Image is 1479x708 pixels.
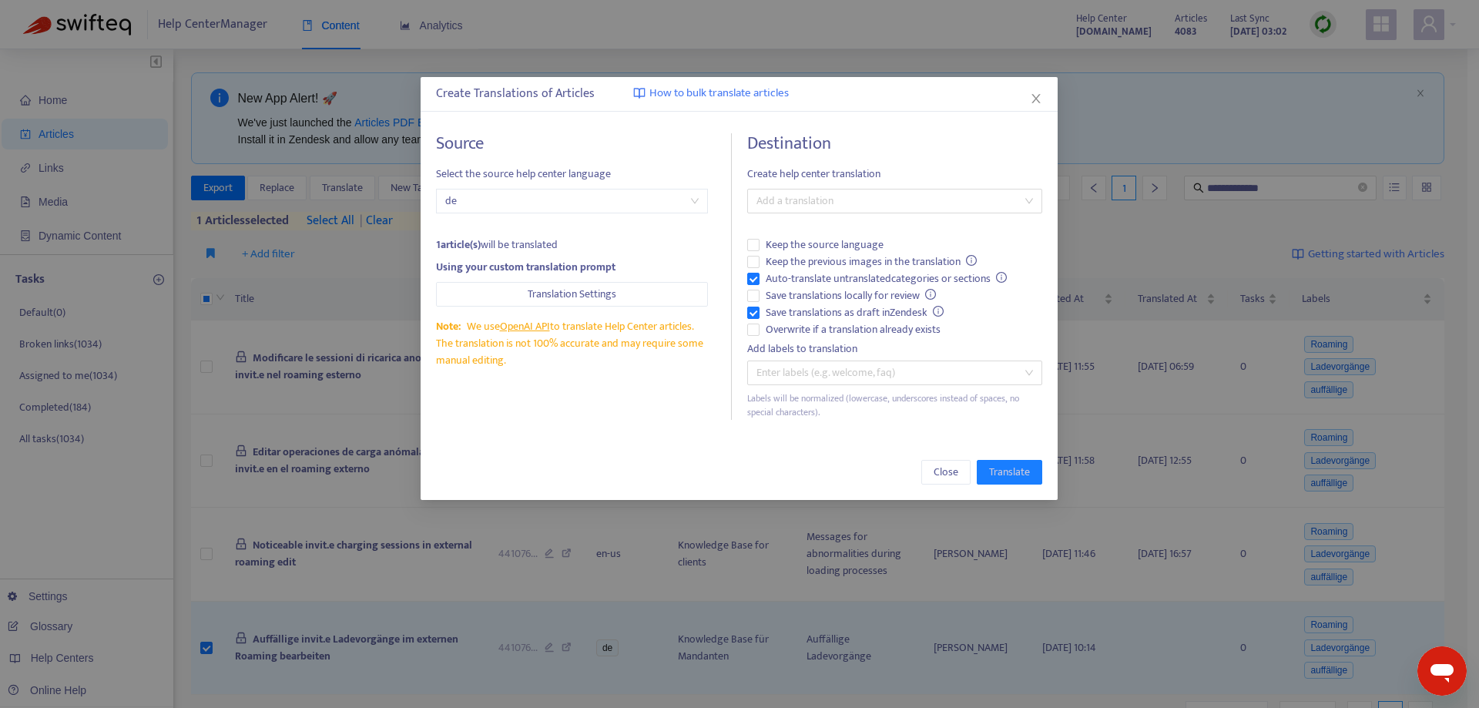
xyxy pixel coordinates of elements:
div: Labels will be normalized (lowercase, underscores instead of spaces, no special characters). [747,391,1042,421]
div: Create Translations of Articles [436,85,1042,103]
span: info-circle [934,306,944,317]
span: close [1031,92,1043,105]
div: We use to translate Help Center articles. The translation is not 100% accurate and may require so... [436,318,708,369]
span: Save translations locally for review [760,287,943,304]
div: Using your custom translation prompt [436,259,708,276]
span: Create help center translation [747,166,1042,183]
div: will be translated [436,237,708,253]
span: Auto-translate untranslated categories or sections [760,270,1014,287]
span: Keep the previous images in the translation [760,253,984,270]
img: image-link [633,87,646,99]
span: Translation Settings [528,286,616,303]
span: Close [934,464,959,481]
div: Add labels to translation [747,341,1042,357]
span: Overwrite if a translation already exists [760,321,947,338]
span: info-circle [997,272,1008,283]
strong: 1 article(s) [436,236,481,253]
span: Save translations as draft in Zendesk [760,304,951,321]
h4: Destination [747,133,1042,154]
span: How to bulk translate articles [649,85,789,102]
h4: Source [436,133,708,154]
a: OpenAI API [500,317,550,335]
button: Close [922,460,971,485]
span: Select the source help center language [436,166,708,183]
a: How to bulk translate articles [633,85,789,102]
button: Translate [978,460,1043,485]
button: Translation Settings [436,282,708,307]
span: info-circle [926,289,937,300]
span: Keep the source language [760,237,890,253]
button: Close [1028,90,1045,107]
span: Note: [436,317,461,335]
iframe: Schaltfläche zum Öffnen des Messaging-Fensters [1417,646,1467,696]
span: info-circle [967,255,978,266]
span: de [445,190,699,213]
